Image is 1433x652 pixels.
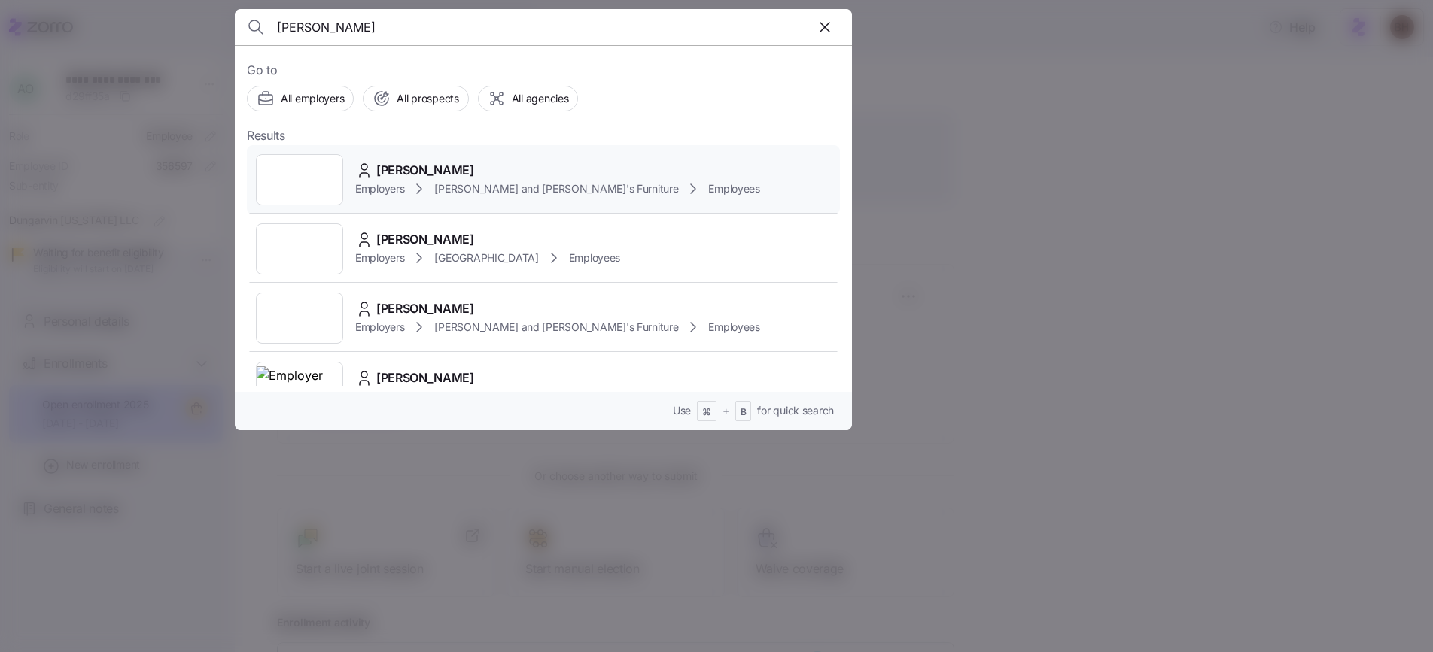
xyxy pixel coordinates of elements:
span: [PERSON_NAME] and [PERSON_NAME]'s Furniture [434,181,678,196]
span: All employers [281,91,344,106]
button: All agencies [478,86,579,111]
span: Employees [708,320,759,335]
span: Employers [355,250,404,265]
span: Use [673,403,691,418]
span: [PERSON_NAME] [376,299,474,318]
span: Employees [708,181,759,196]
button: All employers [247,86,354,111]
span: [PERSON_NAME] [376,161,474,180]
span: All agencies [512,91,569,106]
span: [PERSON_NAME] [376,230,474,249]
span: Go to [247,61,840,80]
span: [PERSON_NAME] and [PERSON_NAME]'s Furniture [434,320,678,335]
span: All prospects [397,91,458,106]
span: Employers [355,320,404,335]
span: + [723,403,729,418]
span: Results [247,126,285,145]
span: ⌘ [702,406,711,419]
img: Employer logo [257,366,342,408]
span: [GEOGRAPHIC_DATA] [434,250,538,265]
span: for quick search [757,403,834,418]
span: Employees [569,250,620,265]
button: All prospects [363,86,468,111]
span: [PERSON_NAME] [376,368,474,387]
span: Employers [355,181,404,196]
span: B [741,406,747,419]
